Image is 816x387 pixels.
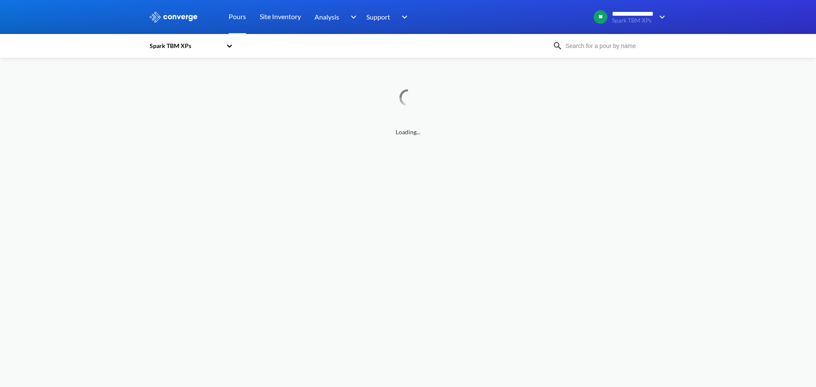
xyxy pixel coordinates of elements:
span: Spark TBM XPs [612,17,654,24]
div: Spark TBM XPs [149,41,222,51]
img: downArrow.svg [396,12,410,22]
img: downArrow.svg [345,12,359,22]
img: downArrow.svg [654,12,667,22]
img: logo_ewhite.svg [149,11,198,23]
span: Support [366,11,390,22]
img: icon-search.svg [552,41,563,51]
span: Loading... [149,127,667,137]
input: Search for a pour by name [563,41,666,51]
span: Analysis [314,11,339,22]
